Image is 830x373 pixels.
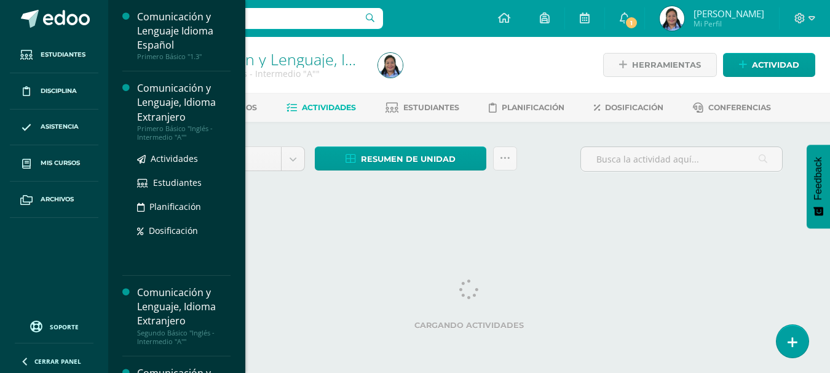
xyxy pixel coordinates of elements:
[137,151,231,166] a: Actividades
[315,146,486,170] a: Resumen de unidad
[708,103,771,112] span: Conferencias
[694,7,764,20] span: [PERSON_NAME]
[116,8,383,29] input: Busca un usuario...
[489,98,564,118] a: Planificación
[137,286,231,328] div: Comunicación y Lenguaje, Idioma Extranjero
[137,223,231,238] a: Dosificación
[34,357,81,366] span: Cerrar panel
[137,52,231,61] div: Primero Básico "1.3"
[149,201,201,212] span: Planificación
[693,98,771,118] a: Conferencias
[41,86,77,96] span: Disciplina
[137,124,231,142] div: Primero Básico "Inglés - Intermedio "A""
[153,177,202,188] span: Estudiantes
[594,98,663,118] a: Dosificación
[287,98,356,118] a: Actividades
[137,199,231,214] a: Planificación
[361,148,456,170] span: Resumen de unidad
[10,182,98,218] a: Archivos
[137,81,231,124] div: Comunicación y Lenguaje, Idioma Extranjero
[151,153,198,164] span: Actividades
[137,81,231,141] a: Comunicación y Lenguaje, Idioma ExtranjeroPrimero Básico "Inglés - Intermedio "A""
[660,6,684,31] img: 7789f009e13315f724d5653bd3ad03c2.png
[378,53,403,78] img: 7789f009e13315f724d5653bd3ad03c2.png
[10,73,98,110] a: Disciplina
[385,98,459,118] a: Estudiantes
[41,195,74,204] span: Archivos
[155,49,465,70] a: Comunicación y Lenguaje, Idioma Extranjero
[15,318,93,334] a: Soporte
[41,158,80,168] span: Mis cursos
[155,68,363,79] div: Primero Básico 'Inglés - Intermedio "A"'
[302,103,356,112] span: Actividades
[50,323,79,331] span: Soporte
[10,37,98,73] a: Estudiantes
[41,50,85,60] span: Estudiantes
[155,50,363,68] h1: Comunicación y Lenguaje, Idioma Extranjero
[694,18,764,29] span: Mi Perfil
[10,145,98,182] a: Mis cursos
[10,110,98,146] a: Asistencia
[137,329,231,346] div: Segundo Básico "Inglés - Intermedio "A""
[403,103,459,112] span: Estudiantes
[156,321,783,330] label: Cargando actividades
[137,175,231,190] a: Estudiantes
[137,286,231,345] a: Comunicación y Lenguaje, Idioma ExtranjeroSegundo Básico "Inglés - Intermedio "A""
[605,103,663,112] span: Dosificación
[807,145,830,228] button: Feedback - Mostrar encuesta
[813,157,824,200] span: Feedback
[625,16,638,30] span: 1
[581,147,782,171] input: Busca la actividad aquí...
[41,122,79,132] span: Asistencia
[502,103,564,112] span: Planificación
[137,10,231,61] a: Comunicación y Lenguaje Idioma EspañolPrimero Básico "1.3"
[137,10,231,52] div: Comunicación y Lenguaje Idioma Español
[752,54,799,76] span: Actividad
[632,54,701,76] span: Herramientas
[603,53,717,77] a: Herramientas
[149,225,198,236] span: Dosificación
[723,53,815,77] a: Actividad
